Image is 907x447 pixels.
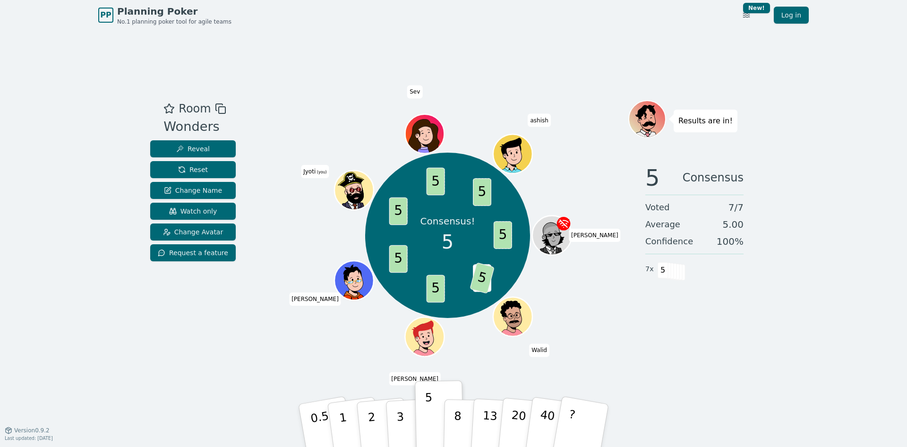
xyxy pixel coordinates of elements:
span: Click to change your name [389,372,441,385]
span: Click to change your name [569,229,621,242]
span: 100 % [717,235,744,248]
span: Watch only [169,206,217,216]
span: 5 [658,262,668,278]
button: Reveal [150,140,236,157]
button: Watch only [150,203,236,220]
span: 5.00 [722,218,744,231]
p: 5 [425,391,433,442]
p: Consensus! [420,215,475,228]
span: Consensus [683,166,744,189]
span: Planning Poker [117,5,231,18]
span: Version 0.9.2 [14,427,50,434]
span: 5 [470,263,495,294]
p: Results are in! [678,114,733,128]
button: Request a feature [150,244,236,261]
span: 5 [473,179,491,206]
span: Last updated: [DATE] [5,436,53,441]
button: Change Name [150,182,236,199]
span: Click to change your name [301,165,329,178]
span: Change Name [164,186,222,195]
span: Click to change your name [289,292,341,306]
span: (you) [316,170,327,174]
span: Voted [645,201,670,214]
span: Change Avatar [163,227,223,237]
span: 5 [389,198,407,225]
span: 5 [493,222,512,249]
span: 5 [645,166,660,189]
span: 5 [426,168,445,196]
button: Change Avatar [150,223,236,241]
button: Version0.9.2 [5,427,50,434]
span: Confidence [645,235,693,248]
span: 5 [442,228,453,256]
span: Average [645,218,680,231]
button: Click to change your avatar [335,172,372,208]
span: 5 [426,275,445,303]
span: Click to change your name [407,85,422,98]
span: No.1 planning poker tool for agile teams [117,18,231,26]
span: 7 x [645,264,654,275]
div: New! [743,3,770,13]
span: Reset [178,165,208,174]
a: PPPlanning PokerNo.1 planning poker tool for agile teams [98,5,231,26]
button: New! [738,7,755,24]
a: Log in [774,7,809,24]
span: Room [179,100,211,117]
span: 5 [389,245,407,273]
div: Wonders [163,117,226,137]
span: Reveal [176,144,210,154]
button: Reset [150,161,236,178]
button: Add as favourite [163,100,175,117]
span: Click to change your name [528,113,550,127]
span: Request a feature [158,248,228,258]
span: Click to change your name [529,344,549,357]
span: 7 / 7 [728,201,744,214]
span: PP [100,9,111,21]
